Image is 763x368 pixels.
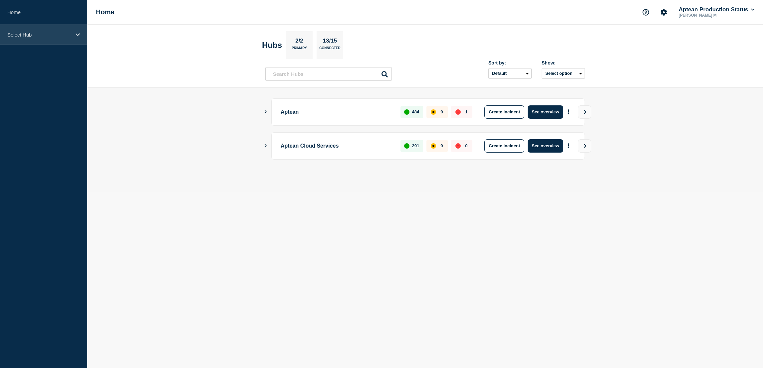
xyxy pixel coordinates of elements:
div: down [455,109,461,115]
p: Select Hub [7,32,71,38]
button: Select option [542,68,585,79]
p: Aptean Cloud Services [281,139,393,153]
button: View [578,105,591,119]
p: 0 [440,109,443,114]
div: up [404,143,409,149]
h1: Home [96,8,115,16]
h2: Hubs [262,41,282,50]
div: affected [431,143,436,149]
p: 1 [465,109,467,114]
p: 0 [465,143,467,148]
p: [PERSON_NAME] M [677,13,747,18]
p: 13/15 [320,38,340,46]
p: Primary [292,46,307,53]
div: affected [431,109,436,115]
div: Show: [542,60,585,65]
p: 484 [412,109,419,114]
button: Show Connected Hubs [264,143,267,148]
input: Search Hubs [265,67,392,81]
div: Sort by: [488,60,532,65]
button: Show Connected Hubs [264,109,267,114]
button: More actions [564,106,573,118]
div: up [404,109,409,115]
div: down [455,143,461,149]
p: 0 [440,143,443,148]
p: Aptean [281,105,393,119]
p: 291 [412,143,419,148]
p: 2/2 [293,38,306,46]
p: Connected [319,46,340,53]
button: Account settings [657,5,671,19]
button: View [578,139,591,153]
button: Aptean Production Status [677,6,756,13]
button: See overview [528,105,563,119]
button: More actions [564,140,573,152]
button: Create incident [484,105,524,119]
select: Sort by [488,68,532,79]
button: See overview [528,139,563,153]
button: Support [639,5,653,19]
button: Create incident [484,139,524,153]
